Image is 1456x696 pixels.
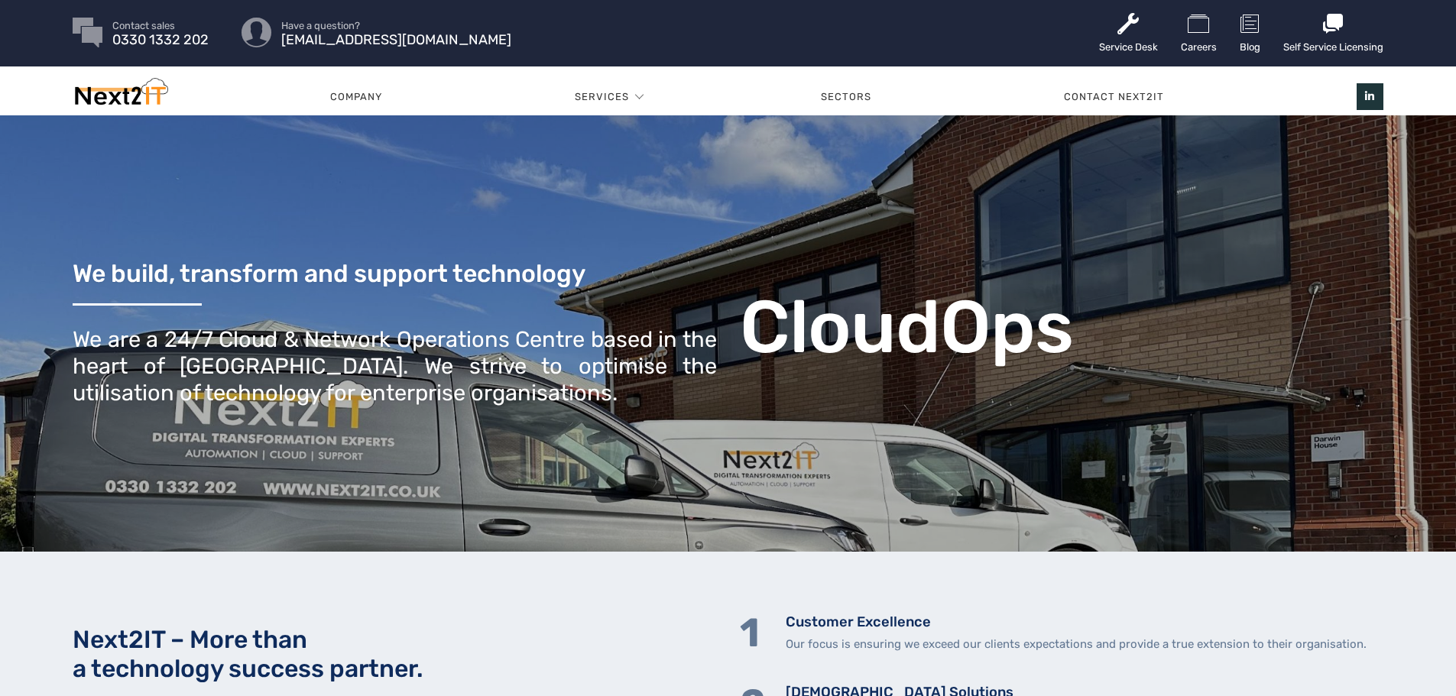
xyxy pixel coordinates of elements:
[281,21,511,31] span: Have a question?
[73,261,716,287] h3: We build, transform and support technology
[112,35,209,45] span: 0330 1332 202
[73,326,716,406] div: We are a 24/7 Cloud & Network Operations Centre based in the heart of [GEOGRAPHIC_DATA]. We striv...
[740,283,1073,371] b: CloudOps
[786,636,1367,653] p: Our focus is ensuring we exceed our clients expectations and provide a true extension to their or...
[73,78,168,112] img: Next2IT
[112,21,209,45] a: Contact sales 0330 1332 202
[112,21,209,31] span: Contact sales
[281,35,511,45] span: [EMAIL_ADDRESS][DOMAIN_NAME]
[575,74,629,120] a: Services
[281,21,511,45] a: Have a question? [EMAIL_ADDRESS][DOMAIN_NAME]
[234,74,478,120] a: Company
[786,613,1367,632] h5: Customer Excellence
[73,625,716,684] h2: Next2IT – More than a technology success partner.
[968,74,1260,120] a: Contact Next2IT
[725,74,968,120] a: Sectors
